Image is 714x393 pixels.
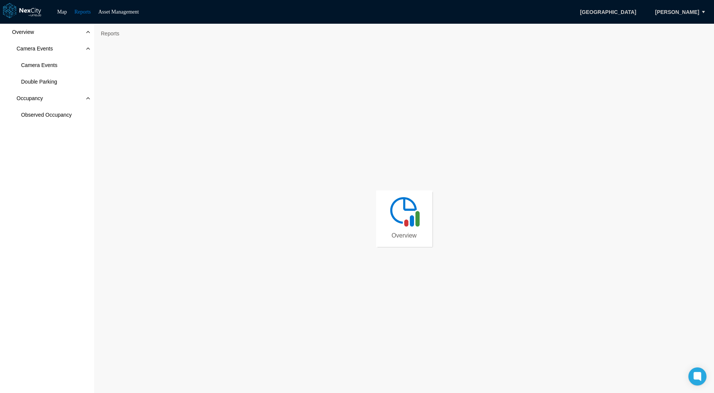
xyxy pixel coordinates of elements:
span: Overview [391,232,417,239]
img: revenue [387,194,421,228]
span: Camera Events [21,61,57,69]
a: Overview [376,190,432,247]
a: Map [57,9,67,15]
span: Overview [12,28,34,36]
span: [PERSON_NAME] [655,8,699,16]
button: [PERSON_NAME] [647,6,707,18]
span: Occupancy [17,94,43,102]
span: Observed Occupancy [21,111,72,119]
span: Camera Events [17,45,53,52]
span: Reports [98,27,122,40]
a: Asset Management [98,9,139,15]
span: [GEOGRAPHIC_DATA] [572,6,644,18]
a: Reports [75,9,91,15]
span: Double Parking [21,78,57,85]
